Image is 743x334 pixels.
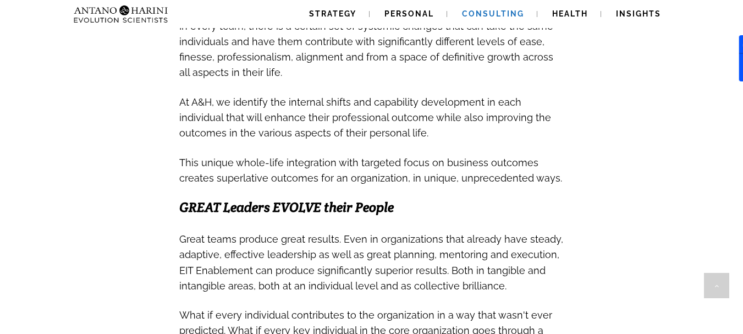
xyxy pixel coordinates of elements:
[384,9,434,18] span: Personal
[552,9,588,18] span: Health
[616,9,661,18] span: Insights
[309,9,356,18] span: Strategy
[179,233,563,292] span: Great teams produce great results. Even in organizations that already have steady, adaptive, effe...
[179,199,394,216] span: GREAT Leaders EVOLVE their People
[179,96,551,139] span: At A&H, we identify the internal shifts and capability development in each individual that will e...
[179,157,562,184] span: This unique whole-life integration with targeted focus on business outcomes creates superlative o...
[462,9,524,18] span: Consulting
